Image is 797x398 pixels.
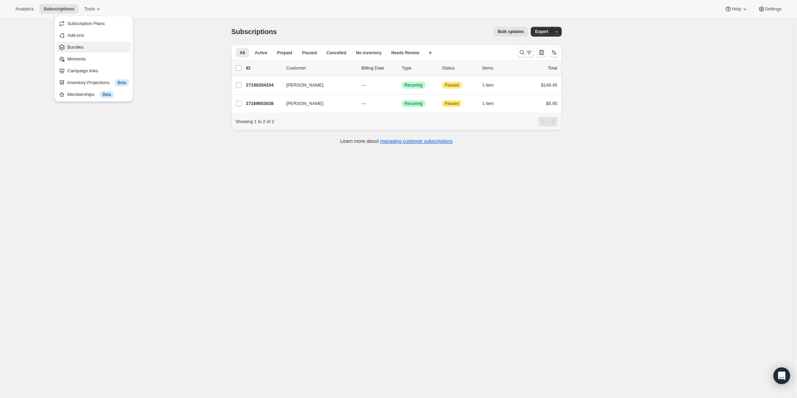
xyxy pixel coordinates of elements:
button: Help [721,4,752,14]
p: 27180204334 [246,82,281,89]
p: Customer [286,65,356,72]
button: [PERSON_NAME] [282,98,352,109]
button: Create new view [425,48,436,58]
button: Export [531,27,552,36]
span: Paused [445,82,459,88]
span: Analytics [15,6,34,12]
span: 1 item [482,101,494,106]
button: Search and filter results [517,48,534,57]
nav: Pagination [538,117,558,127]
div: 27169653038[PERSON_NAME]---SuccessRecurringAttentionPaused1 item$5.95 [246,99,558,108]
span: Export [535,29,548,34]
span: Paused [302,50,317,56]
span: [PERSON_NAME] [286,100,324,107]
button: Sort the results [549,48,559,57]
p: Showing 1 to 2 of 2 [236,118,274,125]
button: Subscriptions [39,4,79,14]
span: Moments [67,56,86,62]
button: 1 item [482,80,502,90]
button: Settings [754,4,786,14]
p: Total [548,65,557,72]
span: Bulk updates [498,29,524,34]
span: Settings [765,6,782,12]
button: 1 item [482,99,502,108]
p: Learn more about [340,138,453,145]
button: Customize table column order and visibility [537,48,546,57]
div: Open Intercom Messenger [773,367,790,384]
span: Cancelled [327,50,347,56]
span: No inventory [356,50,381,56]
span: Subscriptions [231,28,277,35]
p: ID [246,65,281,72]
button: [PERSON_NAME] [282,80,352,91]
span: --- [361,82,366,88]
span: Bundles [67,44,84,50]
span: All [240,50,245,56]
button: Analytics [11,4,38,14]
span: Active [255,50,267,56]
span: $5.95 [546,101,558,106]
div: 27180204334[PERSON_NAME]---SuccessRecurringAttentionPaused1 item$148.45 [246,80,558,90]
a: managing customer subscriptions [380,138,453,144]
button: Add-ons [56,30,131,41]
div: Inventory Projections [67,79,129,86]
span: --- [361,101,366,106]
span: Recurring [405,101,423,106]
span: Subscription Plans [67,21,105,26]
p: 27169653038 [246,100,281,107]
div: Type [402,65,437,72]
span: Add-ons [67,33,84,38]
span: Subscriptions [43,6,74,12]
button: Subscription Plans [56,18,131,29]
button: Bundles [56,41,131,52]
span: 1 item [482,82,494,88]
span: Tools [84,6,95,12]
div: Memberships [67,91,129,98]
button: Tools [80,4,106,14]
span: Paused [445,101,459,106]
span: Recurring [405,82,423,88]
span: Prepaid [277,50,292,56]
span: Beta [103,92,111,97]
span: Needs Review [391,50,420,56]
button: Bulk updates [494,27,528,36]
p: Status [442,65,477,72]
span: $148.45 [541,82,558,88]
p: Billing Date [361,65,396,72]
button: Campaign links [56,65,131,76]
button: Moments [56,53,131,64]
span: Beta [117,80,126,86]
span: [PERSON_NAME] [286,82,324,89]
button: Memberships [56,89,131,100]
div: Items [482,65,517,72]
span: Campaign links [67,68,98,73]
div: IDCustomerBilling DateTypeStatusItemsTotal [246,65,558,72]
button: Inventory Projections [56,77,131,88]
span: Help [732,6,741,12]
